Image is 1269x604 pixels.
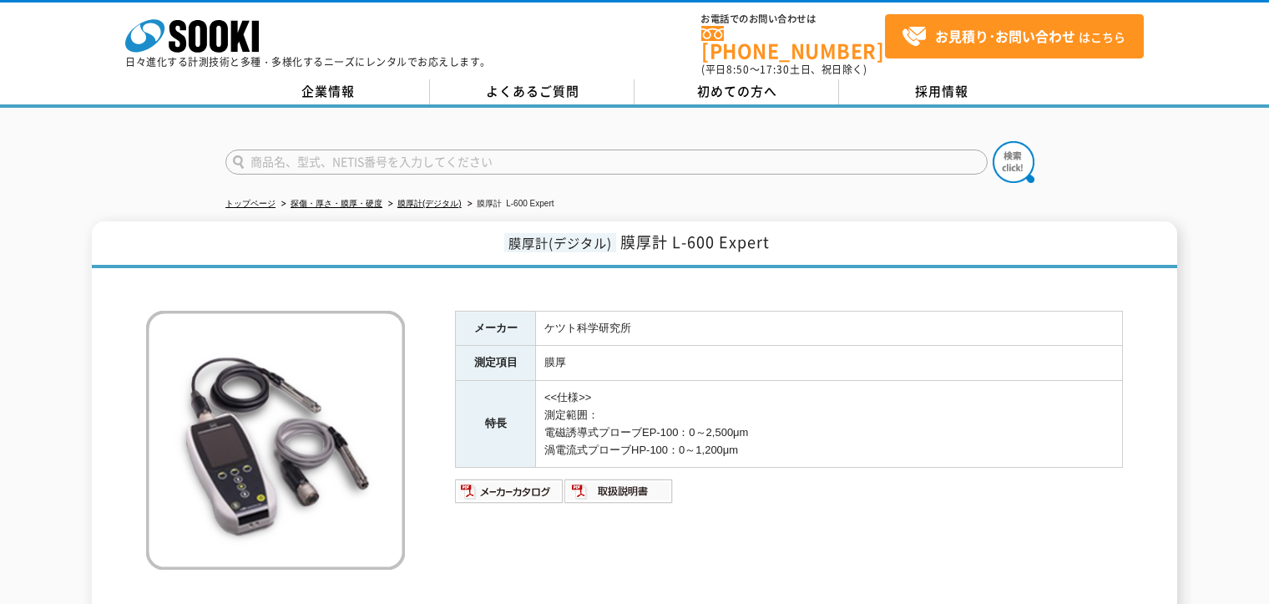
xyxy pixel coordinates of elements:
a: お見積り･お問い合わせはこちら [885,14,1144,58]
img: btn_search.png [993,141,1034,183]
td: <<仕様>> 測定範囲： 電磁誘導式プローブEP-100：0～2,500μm 渦電流式プローブHP-100：0～1,200μm [536,381,1123,468]
span: 膜厚計(デジタル) [504,233,616,252]
a: 初めての方へ [634,79,839,104]
img: 取扱説明書 [564,478,674,505]
span: (平日 ～ 土日、祝日除く) [701,62,867,77]
img: 膜厚計 L-600 Expert [146,311,405,570]
a: 採用情報 [839,79,1044,104]
input: 商品名、型式、NETIS番号を入力してください [225,150,988,175]
td: 膜厚 [536,346,1123,381]
strong: お見積り･お問い合わせ [935,26,1075,46]
a: 膜厚計(デジタル) [397,199,462,208]
li: 膜厚計 L-600 Expert [464,195,554,213]
span: 初めての方へ [697,82,777,100]
img: メーカーカタログ [455,478,564,505]
td: ケツト科学研究所 [536,311,1123,346]
p: 日々進化する計測技術と多種・多様化するニーズにレンタルでお応えします。 [125,57,491,67]
span: 膜厚計 L-600 Expert [620,231,770,253]
th: 特長 [456,381,536,468]
a: 取扱説明書 [564,490,674,502]
a: よくあるご質問 [430,79,634,104]
span: はこちら [902,24,1125,49]
a: 探傷・厚さ・膜厚・硬度 [291,199,382,208]
a: [PHONE_NUMBER] [701,26,885,60]
span: 17:30 [760,62,790,77]
a: トップページ [225,199,276,208]
span: お電話でのお問い合わせは [701,14,885,24]
th: 測定項目 [456,346,536,381]
span: 8:50 [726,62,750,77]
a: メーカーカタログ [455,490,564,502]
th: メーカー [456,311,536,346]
a: 企業情報 [225,79,430,104]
